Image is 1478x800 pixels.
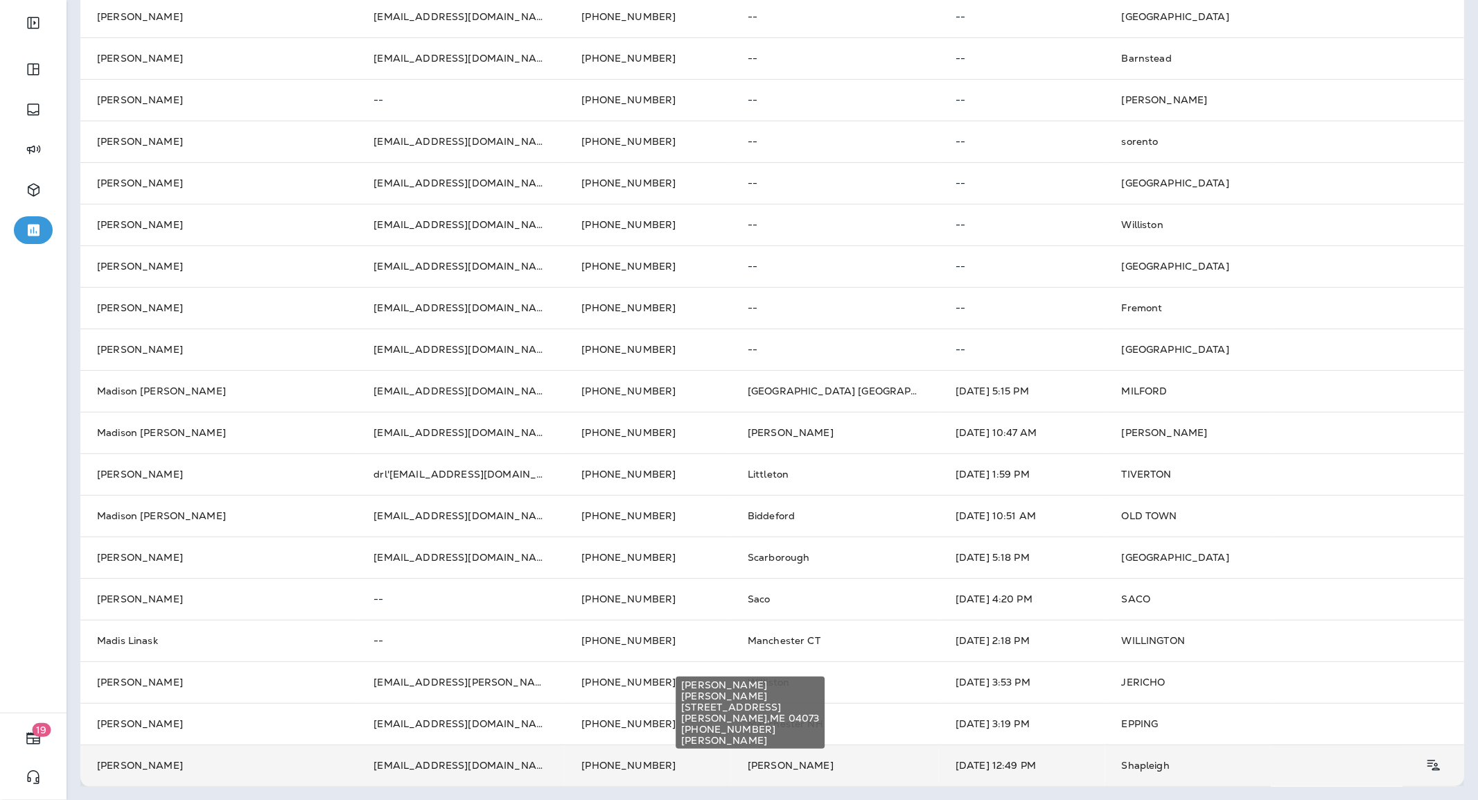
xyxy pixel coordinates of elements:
button: Customer Details [1419,751,1448,779]
td: Madis Linask [80,620,357,661]
p: -- [748,344,922,355]
td: [EMAIL_ADDRESS][DOMAIN_NAME] [357,745,565,786]
p: -- [956,11,1089,22]
td: Williston [1105,204,1464,245]
td: [PERSON_NAME] [80,453,357,495]
td: JERICHO [1105,661,1464,703]
p: -- [748,11,922,22]
td: [PHONE_NUMBER] [565,495,731,537]
td: drl'[EMAIL_ADDRESS][DOMAIN_NAME] [357,453,565,495]
td: [PHONE_NUMBER] [565,245,731,287]
td: [EMAIL_ADDRESS][DOMAIN_NAME] [357,162,565,204]
p: -- [956,344,1089,355]
td: [PHONE_NUMBER] [565,204,731,245]
td: [PHONE_NUMBER] [565,121,731,162]
td: [PHONE_NUMBER] [565,661,731,703]
td: [EMAIL_ADDRESS][DOMAIN_NAME] [357,204,565,245]
td: TIVERTON [1105,453,1464,495]
p: -- [748,136,922,147]
td: [EMAIL_ADDRESS][DOMAIN_NAME] [357,370,565,412]
td: [PERSON_NAME] [80,745,357,786]
td: [EMAIL_ADDRESS][PERSON_NAME][DOMAIN_NAME] [357,661,565,703]
td: [EMAIL_ADDRESS][DOMAIN_NAME] [357,37,565,79]
td: [EMAIL_ADDRESS][DOMAIN_NAME] [357,412,565,453]
p: -- [956,177,1089,189]
td: [DATE] 1:59 PM [939,453,1105,495]
p: -- [956,261,1089,272]
td: [EMAIL_ADDRESS][DOMAIN_NAME] [357,329,565,370]
td: [PHONE_NUMBER] [565,620,731,661]
td: [GEOGRAPHIC_DATA] [1105,245,1464,287]
td: Fremont [1105,287,1464,329]
td: [PERSON_NAME] [80,121,357,162]
p: -- [956,136,1089,147]
td: Barnstead [1105,37,1464,79]
p: -- [748,219,922,230]
td: [PHONE_NUMBER] [565,79,731,121]
td: [GEOGRAPHIC_DATA] [1105,329,1464,370]
td: [PERSON_NAME] [80,703,357,745]
td: [PHONE_NUMBER] [565,329,731,370]
td: [DATE] 10:51 AM [939,495,1105,537]
td: [DATE] 12:49 PM [939,745,1105,786]
td: [DATE] 4:20 PM [939,578,1105,620]
td: [PERSON_NAME] [80,37,357,79]
td: [DATE] 3:19 PM [939,703,1105,745]
p: -- [373,593,548,605]
td: [PERSON_NAME] [80,537,357,578]
td: [EMAIL_ADDRESS][DOMAIN_NAME] [357,245,565,287]
p: -- [748,302,922,313]
td: [PERSON_NAME] [1105,79,1464,121]
td: [PHONE_NUMBER] [565,162,731,204]
p: -- [748,53,922,64]
td: Madison [PERSON_NAME] [80,412,357,453]
span: [PERSON_NAME] , ME 04073 [681,713,819,724]
td: [PERSON_NAME] [80,578,357,620]
td: [PERSON_NAME] [80,329,357,370]
td: [GEOGRAPHIC_DATA] [1105,162,1464,204]
span: [PERSON_NAME] [748,759,834,772]
span: Biddeford [748,510,795,522]
p: -- [956,53,1089,64]
span: [PERSON_NAME] [748,426,834,439]
td: [PHONE_NUMBER] [565,287,731,329]
td: MILFORD [1105,370,1464,412]
td: SACO [1105,578,1464,620]
p: -- [373,635,548,646]
td: [PERSON_NAME] [1105,412,1464,453]
span: Saco [748,593,771,605]
td: [DATE] 10:47 AM [939,412,1105,453]
p: -- [956,302,1089,313]
span: [PERSON_NAME] [681,735,819,746]
td: [PHONE_NUMBER] [565,453,731,495]
td: [PHONE_NUMBER] [565,703,731,745]
span: 19 [33,723,51,737]
td: [PHONE_NUMBER] [565,745,731,786]
span: [GEOGRAPHIC_DATA] [GEOGRAPHIC_DATA] [748,385,966,397]
td: [PERSON_NAME] [80,287,357,329]
span: [PERSON_NAME] [681,679,819,690]
span: [PHONE_NUMBER] [681,724,819,735]
p: -- [373,94,548,105]
td: [DATE] 5:15 PM [939,370,1105,412]
td: OLD TOWN [1105,495,1464,537]
span: Manchester CT [748,634,820,647]
td: [DATE] 2:18 PM [939,620,1105,661]
p: -- [748,261,922,272]
span: Scarborough [748,551,810,564]
td: Madison [PERSON_NAME] [80,370,357,412]
td: [PHONE_NUMBER] [565,370,731,412]
p: -- [748,94,922,105]
td: WILLINGTON [1105,620,1464,661]
td: [DATE] 5:18 PM [939,537,1105,578]
span: [PERSON_NAME] [681,690,819,702]
td: [PERSON_NAME] [80,661,357,703]
td: [PERSON_NAME] [80,245,357,287]
td: [DATE] 3:53 PM [939,661,1105,703]
td: EPPING [1105,703,1464,745]
td: Shapleigh [1105,745,1272,786]
td: [PHONE_NUMBER] [565,537,731,578]
td: [EMAIL_ADDRESS][DOMAIN_NAME] [357,121,565,162]
td: [GEOGRAPHIC_DATA] [1105,537,1464,578]
td: sorento [1105,121,1464,162]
